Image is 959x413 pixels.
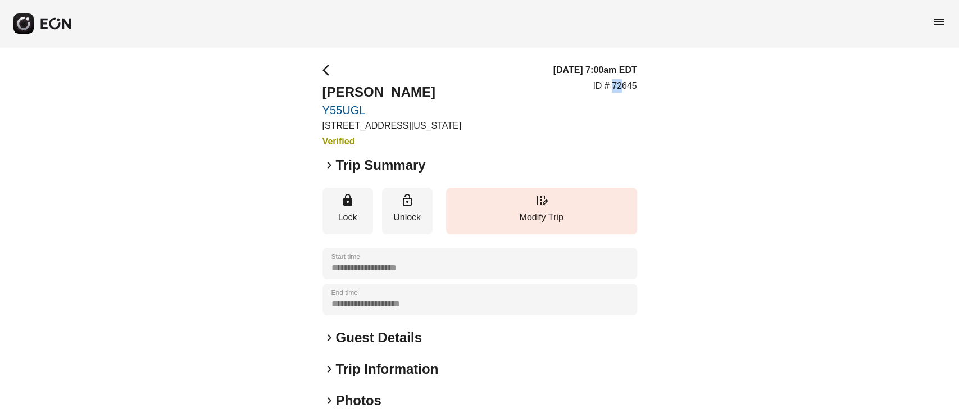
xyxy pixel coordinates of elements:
[322,83,461,101] h2: [PERSON_NAME]
[336,156,426,174] h2: Trip Summary
[322,63,336,77] span: arrow_back_ios
[336,329,422,347] h2: Guest Details
[593,79,637,93] p: ID # 72645
[336,392,381,410] h2: Photos
[322,119,461,133] p: [STREET_ADDRESS][US_STATE]
[932,15,946,29] span: menu
[336,360,439,378] h2: Trip Information
[341,193,354,207] span: lock
[388,211,427,224] p: Unlock
[322,394,336,407] span: keyboard_arrow_right
[553,63,637,77] h3: [DATE] 7:00am EDT
[322,103,461,117] a: Y55UGL
[446,188,637,234] button: Modify Trip
[535,193,548,207] span: edit_road
[322,135,461,148] h3: Verified
[382,188,433,234] button: Unlock
[322,188,373,234] button: Lock
[328,211,367,224] p: Lock
[322,158,336,172] span: keyboard_arrow_right
[401,193,414,207] span: lock_open
[452,211,631,224] p: Modify Trip
[322,362,336,376] span: keyboard_arrow_right
[322,331,336,344] span: keyboard_arrow_right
